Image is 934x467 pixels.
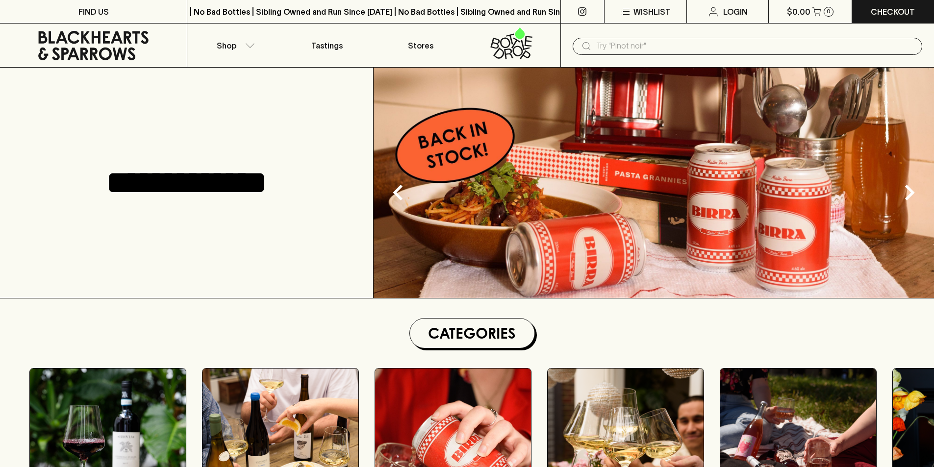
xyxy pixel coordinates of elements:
[633,6,671,18] p: Wishlist
[374,68,934,298] img: optimise
[890,173,929,212] button: Next
[217,40,236,51] p: Shop
[596,38,914,54] input: Try "Pinot noir"
[379,173,418,212] button: Previous
[374,24,467,67] a: Stores
[787,6,810,18] p: $0.00
[408,40,433,51] p: Stores
[723,6,748,18] p: Login
[187,24,280,67] button: Shop
[414,322,530,344] h1: Categories
[280,24,374,67] a: Tastings
[311,40,343,51] p: Tastings
[78,6,109,18] p: FIND US
[871,6,915,18] p: Checkout
[827,9,831,14] p: 0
